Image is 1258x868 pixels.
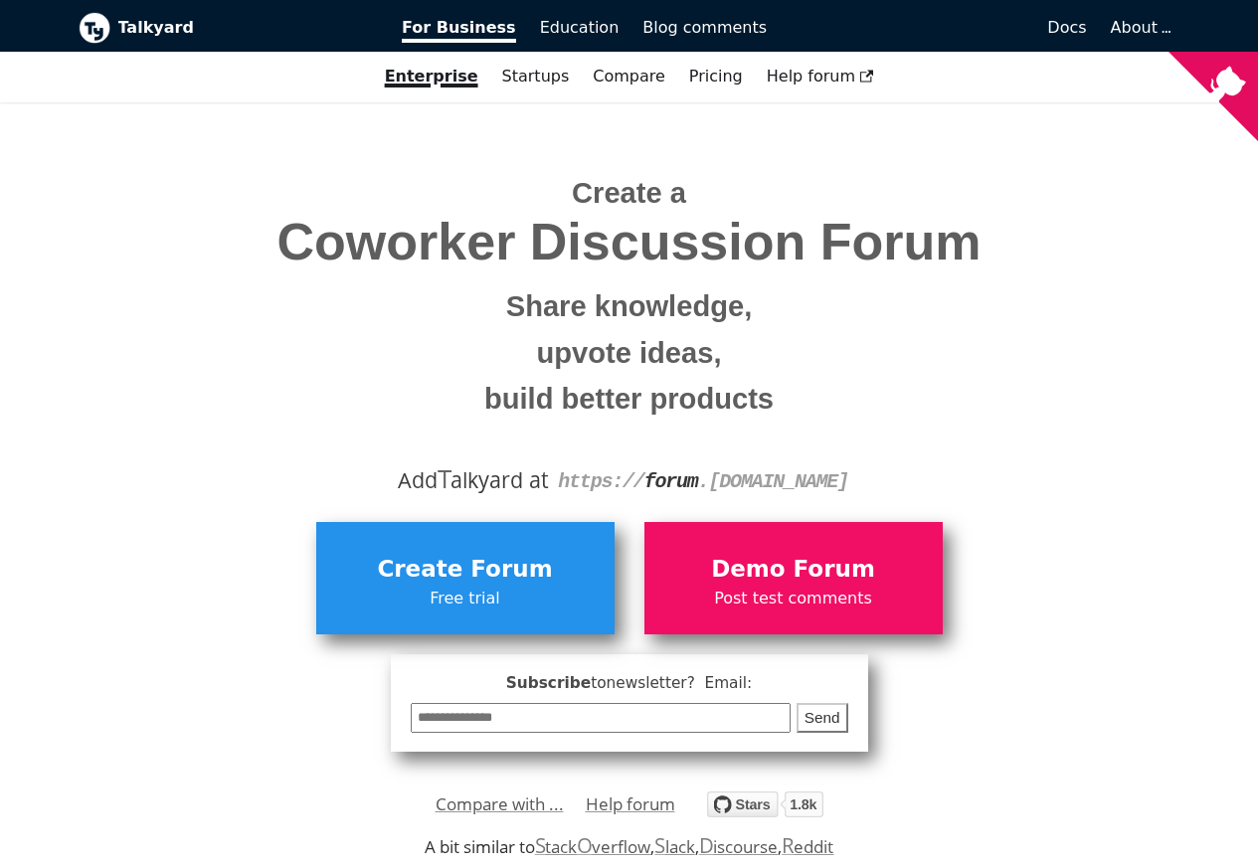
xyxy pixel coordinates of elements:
span: For Business [402,18,516,43]
span: Help forum [767,67,874,86]
a: Help forum [586,789,675,819]
a: About [1111,18,1168,37]
span: D [699,831,714,859]
strong: forum [644,470,698,493]
span: O [577,831,593,859]
a: StackOverflow [535,835,651,858]
a: Demo ForumPost test comments [644,522,943,633]
a: Compare with ... [436,789,564,819]
a: Pricing [677,60,755,93]
small: build better products [93,376,1166,423]
a: Reddit [782,835,833,858]
a: Startups [490,60,582,93]
span: Coworker Discussion Forum [93,214,1166,270]
span: R [782,831,795,859]
span: Free trial [326,586,605,611]
span: Education [540,18,620,37]
a: For Business [390,11,528,45]
a: Enterprise [373,60,490,93]
a: Compare [593,67,665,86]
code: https:// . [DOMAIN_NAME] [558,470,848,493]
span: S [535,831,546,859]
small: Share knowledge, [93,283,1166,330]
a: Education [528,11,631,45]
span: Demo Forum [654,551,933,589]
span: T [438,460,451,496]
a: Blog comments [630,11,779,45]
img: Talkyard logo [79,12,110,44]
span: to newsletter ? Email: [591,674,752,692]
button: Send [797,703,848,734]
a: Help forum [755,60,886,93]
a: Talkyard logoTalkyard [79,12,375,44]
span: Post test comments [654,586,933,611]
a: Discourse [699,835,778,858]
b: Talkyard [118,15,375,41]
span: S [654,831,665,859]
a: Create ForumFree trial [316,522,615,633]
a: Star debiki/talkyard on GitHub [707,794,823,823]
a: Docs [779,11,1099,45]
span: Blog comments [642,18,767,37]
small: upvote ideas, [93,330,1166,377]
span: Docs [1047,18,1086,37]
span: Create a [572,177,686,209]
a: Slack [654,835,694,858]
span: Create Forum [326,551,605,589]
img: talkyard.svg [707,791,823,817]
span: Subscribe [411,671,848,696]
div: Add alkyard at [93,463,1166,497]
